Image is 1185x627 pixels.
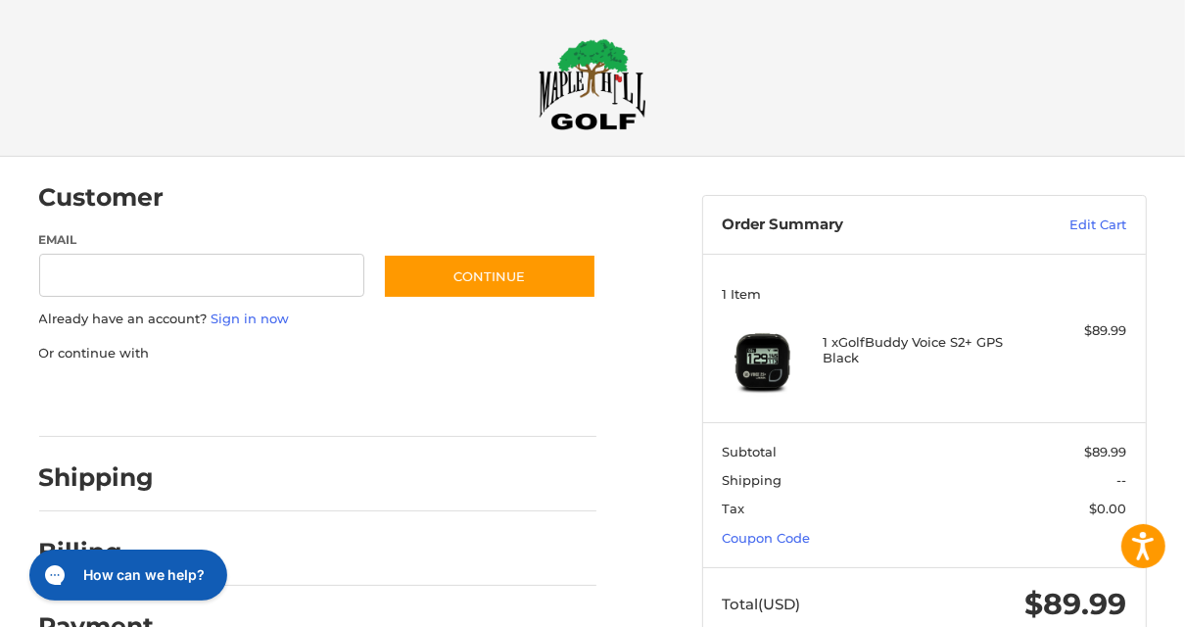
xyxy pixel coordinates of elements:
[722,472,782,488] span: Shipping
[39,537,154,567] h2: Billing
[1025,321,1126,341] div: $89.99
[39,182,165,213] h2: Customer
[32,382,179,417] iframe: PayPal-paypal
[1084,444,1126,459] span: $89.99
[1116,472,1126,488] span: --
[212,311,290,326] a: Sign in now
[539,38,646,130] img: Maple Hill Golf
[39,462,155,493] h2: Shipping
[39,344,596,363] p: Or continue with
[823,334,1020,366] h4: 1 x GolfBuddy Voice S2+ GPS Black
[199,382,346,417] iframe: PayPal-paylater
[722,444,777,459] span: Subtotal
[997,216,1126,235] a: Edit Cart
[364,382,511,417] iframe: PayPal-venmo
[20,543,233,607] iframe: Gorgias live chat messenger
[1023,574,1185,627] iframe: Google Customer Reviews
[722,530,810,546] a: Coupon Code
[722,216,997,235] h3: Order Summary
[722,501,744,516] span: Tax
[722,595,800,613] span: Total (USD)
[39,231,364,249] label: Email
[1089,501,1126,516] span: $0.00
[383,254,596,299] button: Continue
[722,286,1126,302] h3: 1 Item
[39,310,596,329] p: Already have an account?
